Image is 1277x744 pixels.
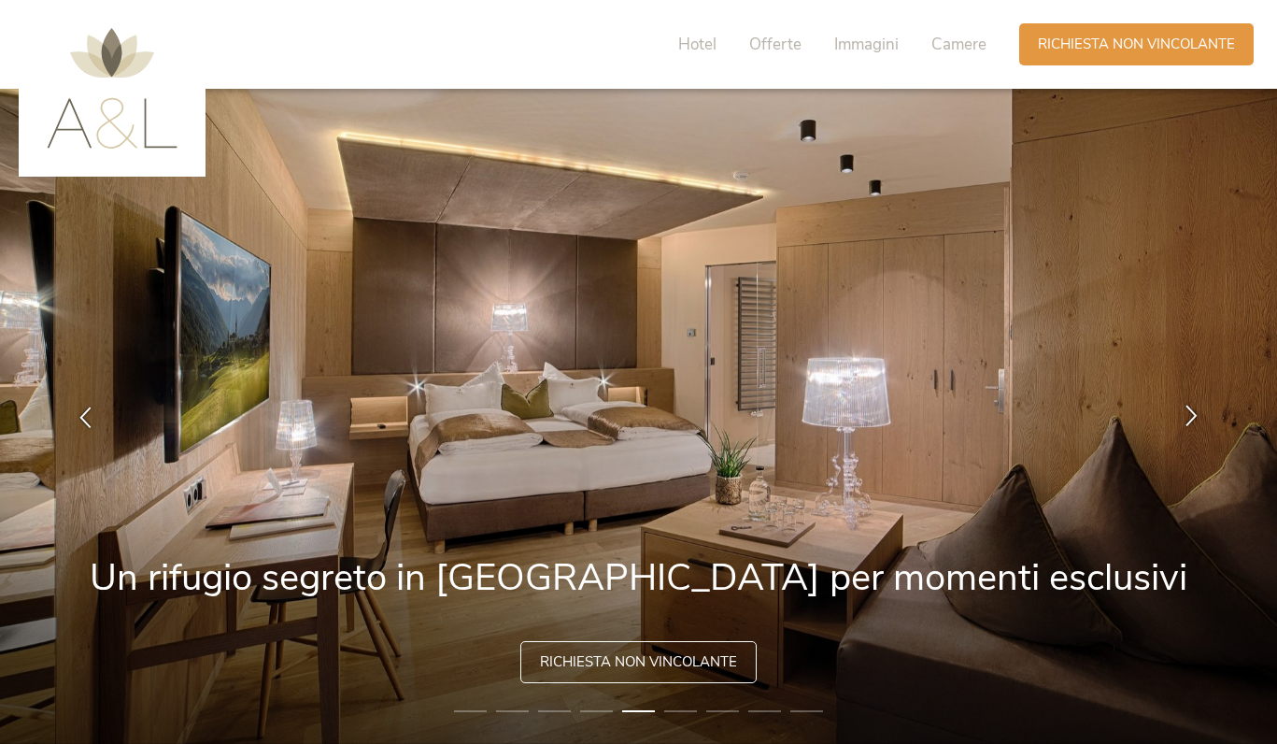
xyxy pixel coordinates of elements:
[47,28,177,149] img: AMONTI & LUNARIS Wellnessresort
[678,34,717,55] span: Hotel
[834,34,899,55] span: Immagini
[931,34,986,55] span: Camere
[749,34,802,55] span: Offerte
[540,652,737,672] span: Richiesta non vincolante
[1038,35,1235,54] span: Richiesta non vincolante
